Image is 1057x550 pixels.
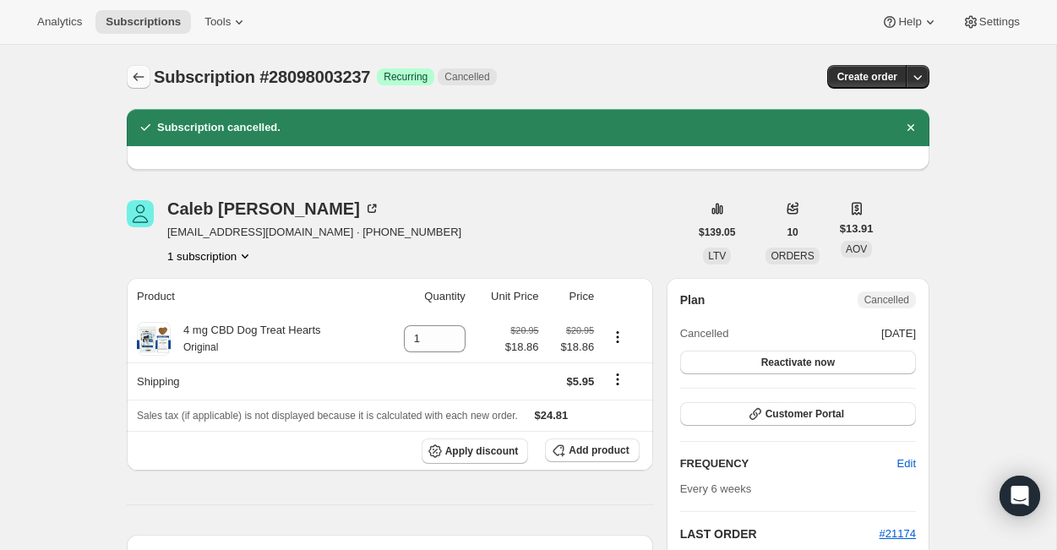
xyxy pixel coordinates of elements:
th: Price [543,278,599,315]
span: Add product [569,444,629,457]
span: $5.95 [567,375,595,388]
span: $18.86 [505,339,539,356]
button: Help [871,10,948,34]
button: Shipping actions [604,370,631,389]
span: LTV [708,250,726,262]
small: $20.95 [566,325,594,335]
button: $139.05 [689,221,745,244]
div: 4 mg CBD Dog Treat Hearts [171,322,321,356]
span: ORDERS [771,250,814,262]
span: Cancelled [680,325,729,342]
span: Sales tax (if applicable) is not displayed because it is calculated with each new order. [137,410,518,422]
button: Subscriptions [95,10,191,34]
span: Subscription #28098003237 [154,68,370,86]
span: $13.91 [840,221,874,237]
span: AOV [846,243,867,255]
span: 10 [787,226,798,239]
h2: LAST ORDER [680,525,880,542]
button: Edit [887,450,926,477]
span: Apply discount [445,444,519,458]
span: Help [898,15,921,29]
button: 10 [776,221,808,244]
div: Open Intercom Messenger [1000,476,1040,516]
span: Every 6 weeks [680,482,752,495]
button: Settings [952,10,1030,34]
span: Edit [897,455,916,472]
span: [DATE] [881,325,916,342]
span: Recurring [384,70,428,84]
span: $24.81 [535,409,569,422]
a: #21174 [880,527,916,540]
button: Subscriptions [127,65,150,89]
span: Subscriptions [106,15,181,29]
th: Product [127,278,379,315]
span: Reactivate now [761,356,835,369]
span: Cancelled [444,70,489,84]
button: Apply discount [422,438,529,464]
th: Quantity [379,278,471,315]
span: Caleb Gilmore [127,200,154,227]
button: Product actions [167,248,253,264]
span: Create order [837,70,897,84]
h2: FREQUENCY [680,455,897,472]
span: Cancelled [864,293,909,307]
button: Reactivate now [680,351,916,374]
button: Customer Portal [680,402,916,426]
h2: Plan [680,291,706,308]
span: Analytics [37,15,82,29]
small: $20.95 [510,325,538,335]
span: Settings [979,15,1020,29]
th: Shipping [127,362,379,400]
div: Caleb [PERSON_NAME] [167,200,380,217]
span: $18.86 [548,339,594,356]
button: #21174 [880,525,916,542]
small: Original [183,341,218,353]
img: product img [137,322,171,356]
button: Analytics [27,10,92,34]
h2: Subscription cancelled. [157,119,281,136]
span: Customer Portal [766,407,844,421]
th: Unit Price [471,278,544,315]
span: [EMAIL_ADDRESS][DOMAIN_NAME] · [PHONE_NUMBER] [167,224,461,241]
button: Add product [545,438,639,462]
button: Product actions [604,328,631,346]
span: $139.05 [699,226,735,239]
button: Tools [194,10,258,34]
button: Create order [827,65,907,89]
span: Tools [204,15,231,29]
button: Dismiss notification [899,116,923,139]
